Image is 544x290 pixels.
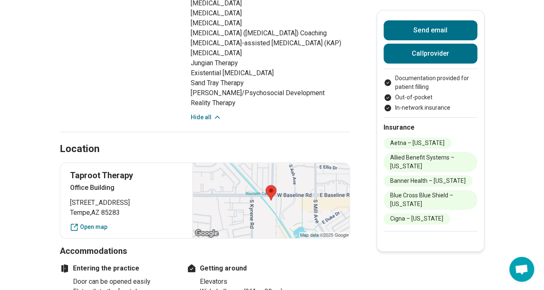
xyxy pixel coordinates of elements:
[191,58,350,68] li: Jungian Therapy
[191,98,350,108] li: Reality Therapy
[191,113,221,122] button: Hide all
[384,93,477,102] li: Out-of-pocket
[60,263,176,273] h4: Entering the practice
[70,170,182,181] p: Taproot Therapy
[70,223,182,231] a: Open map
[191,68,350,78] li: Existential [MEDICAL_DATA]
[384,175,472,187] li: Banner Health – [US_STATE]
[73,277,176,287] li: Door can be opened easily
[384,44,477,64] button: Callprovider
[191,18,350,28] li: [MEDICAL_DATA]
[191,38,350,48] li: [MEDICAL_DATA]-assisted [MEDICAL_DATA] (KAP)
[384,20,477,40] button: Send email
[70,208,182,218] span: Tempe , AZ 85283
[70,198,182,208] span: [STREET_ADDRESS]
[384,103,477,112] li: In-network insurance
[384,152,477,172] li: Allied Benefit Systems – [US_STATE]
[187,263,303,273] h4: Getting around
[191,28,350,38] li: [MEDICAL_DATA] ([MEDICAL_DATA]) Coaching
[191,88,350,98] li: [PERSON_NAME]/Psychosocial Development
[60,142,100,156] h2: Location
[70,183,182,193] p: Office Building
[384,74,477,112] ul: Payment options
[200,277,303,287] li: Elevators
[60,245,350,257] h3: Accommodations
[509,257,534,282] div: Open chat
[384,213,450,224] li: Cigna – [US_STATE]
[384,190,477,210] li: Blue Cross Blue Shield – [US_STATE]
[384,74,477,91] li: Documentation provided for patient filling
[384,138,451,149] li: Aetna – [US_STATE]
[191,8,350,18] li: [MEDICAL_DATA]
[191,48,350,58] li: [MEDICAL_DATA]
[191,78,350,88] li: Sand Tray Therapy
[384,123,477,133] h2: Insurance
